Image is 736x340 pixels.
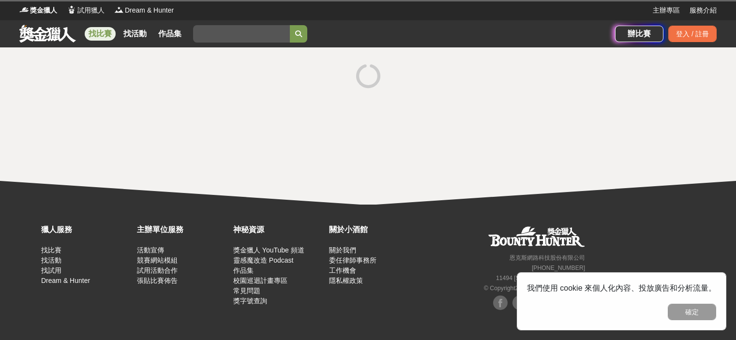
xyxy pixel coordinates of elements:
[233,266,254,274] a: 作品集
[233,277,287,284] a: 校園巡迴計畫專區
[668,304,716,320] button: 確定
[41,256,61,264] a: 找活動
[512,296,527,310] img: Facebook
[527,284,716,292] span: 我們使用 cookie 來個人化內容、投放廣告和分析流量。
[329,266,356,274] a: 工作機會
[137,246,164,254] a: 活動宣傳
[41,246,61,254] a: 找比賽
[41,224,132,236] div: 獵人服務
[19,5,29,15] img: Logo
[615,26,663,42] a: 辦比賽
[233,287,260,295] a: 常見問題
[114,5,124,15] img: Logo
[233,256,293,264] a: 靈感魔改造 Podcast
[154,27,185,41] a: 作品集
[532,265,585,271] small: [PHONE_NUMBER]
[137,224,228,236] div: 主辦單位服務
[137,256,178,264] a: 競賽網站模組
[85,27,116,41] a: 找比賽
[233,224,324,236] div: 神秘資源
[77,5,105,15] span: 試用獵人
[493,296,508,310] img: Facebook
[329,256,376,264] a: 委任律師事務所
[19,5,57,15] a: Logo獎金獵人
[41,277,90,284] a: Dream & Hunter
[233,246,304,254] a: 獎金獵人 YouTube 頻道
[30,5,57,15] span: 獎金獵人
[125,5,174,15] span: Dream & Hunter
[329,277,363,284] a: 隱私權政策
[496,275,585,281] small: 11494 [STREET_ADDRESS] 3 樓
[114,5,174,15] a: LogoDream & Hunter
[41,266,61,274] a: 找試用
[329,246,356,254] a: 關於我們
[484,285,585,292] small: © Copyright 2025 . All Rights Reserved.
[137,266,178,274] a: 試用活動合作
[67,5,105,15] a: Logo試用獵人
[653,5,680,15] a: 主辦專區
[668,26,717,42] div: 登入 / 註冊
[120,27,150,41] a: 找活動
[690,5,717,15] a: 服務介紹
[233,297,267,305] a: 獎字號查詢
[329,224,420,236] div: 關於小酒館
[137,277,178,284] a: 張貼比賽佈告
[510,254,585,261] small: 恩克斯網路科技股份有限公司
[67,5,76,15] img: Logo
